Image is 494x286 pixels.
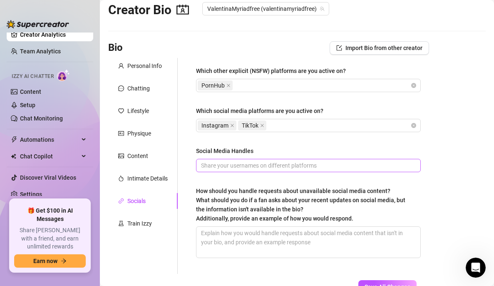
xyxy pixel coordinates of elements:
input: Which other explicit (NSFW) platforms are you active on? [234,80,236,90]
span: Import Bio from other creator [345,45,422,51]
span: ValentinaMyriadfree (valentinamyriadfree) [207,3,324,15]
span: arrow-right [61,258,67,264]
button: Earn nowarrow-right [14,254,86,268]
a: Settings [20,191,42,198]
div: Social Media Handles [196,146,253,156]
a: Discover Viral Videos [20,174,76,181]
img: AI Chatter [57,69,70,81]
label: Social Media Handles [196,146,259,156]
span: PornHub [198,80,233,90]
span: Instagram [201,121,228,130]
span: How should you handle requests about unavailable social media content? [196,188,405,222]
span: thunderbolt [11,136,17,143]
div: Content [127,151,148,161]
span: close [230,123,234,128]
span: Chat Copilot [20,150,79,163]
span: close-circle [411,123,416,128]
input: Social Media Handles [201,161,414,170]
div: Intimate Details [127,174,168,183]
span: close [260,123,264,128]
span: import [336,45,342,51]
span: PornHub [201,81,225,90]
span: team [320,6,325,11]
div: Lifestyle [127,106,149,115]
span: idcard [118,130,124,136]
label: Which social media platforms are you active on? [196,106,329,115]
div: Which other explicit (NSFW) platforms are you active on? [196,66,346,75]
span: Share [PERSON_NAME] with a friend, and earn unlimited rewards [14,226,86,251]
span: Earn now [33,258,57,264]
div: Socials [127,196,146,206]
span: Izzy AI Chatter [12,73,54,80]
a: Creator Analytics [20,28,87,41]
span: fire [118,176,124,181]
h2: Creator Bio [108,2,189,18]
span: contacts [176,3,189,16]
span: close [226,83,231,88]
button: Import Bio from other creator [330,41,429,55]
span: link [118,198,124,204]
span: close-circle [411,83,416,88]
a: Team Analytics [20,48,61,55]
span: What should you do if a fan asks about your recent updates on social media, but the information i... [196,197,405,222]
span: heart [118,108,124,114]
div: Chatting [127,84,150,93]
span: Automations [20,133,79,146]
span: 🎁 Get $100 in AI Messages [14,207,86,223]
span: Instagram [198,120,236,130]
a: Setup [20,102,35,108]
input: Which social media platforms are you active on? [268,120,270,130]
div: Train Izzy [127,219,152,228]
iframe: Intercom live chat [466,258,486,278]
div: Personal Info [127,61,162,70]
span: message [118,85,124,91]
a: Content [20,88,41,95]
span: picture [118,153,124,159]
span: TikTok [242,121,258,130]
div: Physique [127,129,151,138]
label: Which other explicit (NSFW) platforms are you active on? [196,66,352,75]
img: Chat Copilot [11,153,16,159]
div: Which social media platforms are you active on? [196,106,323,115]
span: user [118,63,124,69]
h3: Bio [108,41,123,55]
a: Chat Monitoring [20,115,63,122]
img: logo-BBDzfeDw.svg [7,20,69,28]
span: experiment [118,221,124,226]
span: TikTok [238,120,266,130]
